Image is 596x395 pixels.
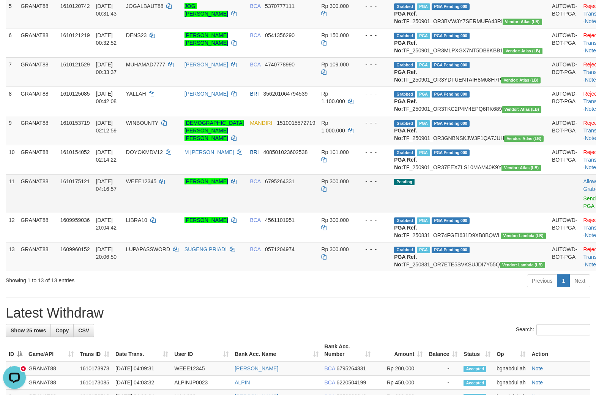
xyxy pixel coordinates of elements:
td: [DATE] 04:09:31 [112,361,171,376]
a: Note [585,77,596,83]
span: PGA Pending [432,120,470,127]
th: Bank Acc. Number: activate to sort column ascending [322,340,374,361]
span: Marked by bgnabdullah [417,62,430,68]
span: Accepted [464,380,486,386]
td: AUTOWD-BOT-PGA [549,213,580,242]
a: ALPIN [235,379,250,386]
th: Bank Acc. Name: activate to sort column ascending [232,340,321,361]
span: Vendor URL: https://dashboard.q2checkout.com/secure [501,233,546,239]
a: [PERSON_NAME] [PERSON_NAME] [184,32,228,46]
a: [PERSON_NAME] [184,61,228,68]
td: GRANAT88 [18,174,57,213]
td: AUTOWD-BOT-PGA [549,57,580,87]
span: Vendor URL: https://dashboard.q2checkout.com/secure [500,262,545,268]
td: ALPINJP0023 [171,376,232,390]
div: - - - [359,31,388,39]
span: Rp 300.000 [321,178,348,184]
h1: Latest Withdraw [6,305,590,321]
td: Rp 450,000 [374,376,426,390]
th: Amount: activate to sort column ascending [374,340,426,361]
b: PGA Ref. No: [394,157,417,170]
span: YALLAH [126,91,146,97]
span: BCA [250,246,260,252]
span: BCA [250,32,260,38]
span: Pending [394,179,415,185]
span: Show 25 rows [11,327,46,334]
td: GRANAT88 [18,116,57,145]
a: Note [585,18,596,24]
span: [DATE] 20:04:42 [96,217,117,231]
a: Note [585,135,596,141]
a: Note [585,261,596,268]
span: DOYOKMDV12 [126,149,163,155]
a: CSV [73,324,94,337]
a: [PERSON_NAME] [184,91,228,97]
span: Rp 1.000.000 [321,120,345,134]
td: 6 [6,28,18,57]
a: [PERSON_NAME] [184,178,228,184]
th: User ID: activate to sort column ascending [171,340,232,361]
a: Next [569,274,590,287]
span: [DATE] 04:16:57 [96,178,117,192]
span: Copy 5370777111 to clipboard [265,3,295,9]
span: BCA [325,379,335,386]
th: Status: activate to sort column ascending [460,340,494,361]
td: AUTOWD-BOT-PGA [549,28,580,57]
span: Rp 109.000 [321,61,348,68]
span: PGA Pending [432,150,470,156]
td: TF_250901_OR3YDFUENTAIH8M68H7P [391,57,549,87]
b: PGA Ref. No: [394,127,417,141]
td: TF_250901_OR3GNBNSKJW3F1QA7JUH [391,116,549,145]
td: 1610173085 [77,376,112,390]
td: 9 [6,116,18,145]
span: BRI [250,91,259,97]
div: - - - [359,245,388,253]
span: [DATE] 00:33:37 [96,61,117,75]
span: Rp 1.100.000 [321,91,345,104]
span: [DATE] 00:31:43 [96,3,117,17]
b: PGA Ref. No: [394,254,417,268]
b: PGA Ref. No: [394,98,417,112]
span: WEEE12345 [126,178,156,184]
td: TF_250901_OR3TKC2P4M4EPQ6RK689 [391,87,549,116]
span: Marked by bgnabdullah [417,33,430,39]
div: - - - [359,61,388,68]
span: BCA [250,61,260,68]
td: 10 [6,145,18,174]
span: Copy 1510015572719 to clipboard [277,120,315,126]
span: Grabbed [394,62,415,68]
td: [DATE] 04:03:32 [112,376,171,390]
span: BCA [250,217,260,223]
b: PGA Ref. No: [394,69,417,83]
a: Note [585,164,596,170]
span: Grabbed [394,150,415,156]
b: PGA Ref. No: [394,11,417,24]
div: - - - [359,148,388,156]
button: Open LiveChat chat widget [3,3,26,26]
td: TF_250831_OR74FGEI631D9XB8BQWL [391,213,549,242]
div: new message indicator [20,2,27,9]
span: Copy 4561101951 to clipboard [265,217,295,223]
td: TF_250901_OR37EEXZLS10MAM40K9Y [391,145,549,174]
span: Vendor URL: https://dashboard.q2checkout.com/secure [502,106,541,113]
th: Action [528,340,590,361]
div: - - - [359,90,388,98]
td: Rp 200,000 [374,361,426,376]
a: Allow Grab [583,178,596,192]
span: 1610125085 [60,91,90,97]
input: Search: [536,324,590,335]
span: Vendor URL: https://dashboard.q2checkout.com/secure [504,135,544,142]
a: Send PGA [583,195,596,209]
td: 12 [6,213,18,242]
span: Copy 6220504199 to clipboard [336,379,366,386]
td: GRANAT88 [18,145,57,174]
span: DENS23 [126,32,147,38]
a: [PERSON_NAME] [184,217,228,223]
a: M [PERSON_NAME] [184,149,234,155]
span: 1610175121 [60,178,90,184]
span: [DATE] 00:32:52 [96,32,117,46]
span: 1610121219 [60,32,90,38]
a: Note [531,365,543,371]
span: PGA Pending [432,62,470,68]
span: PGA Pending [432,247,470,253]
